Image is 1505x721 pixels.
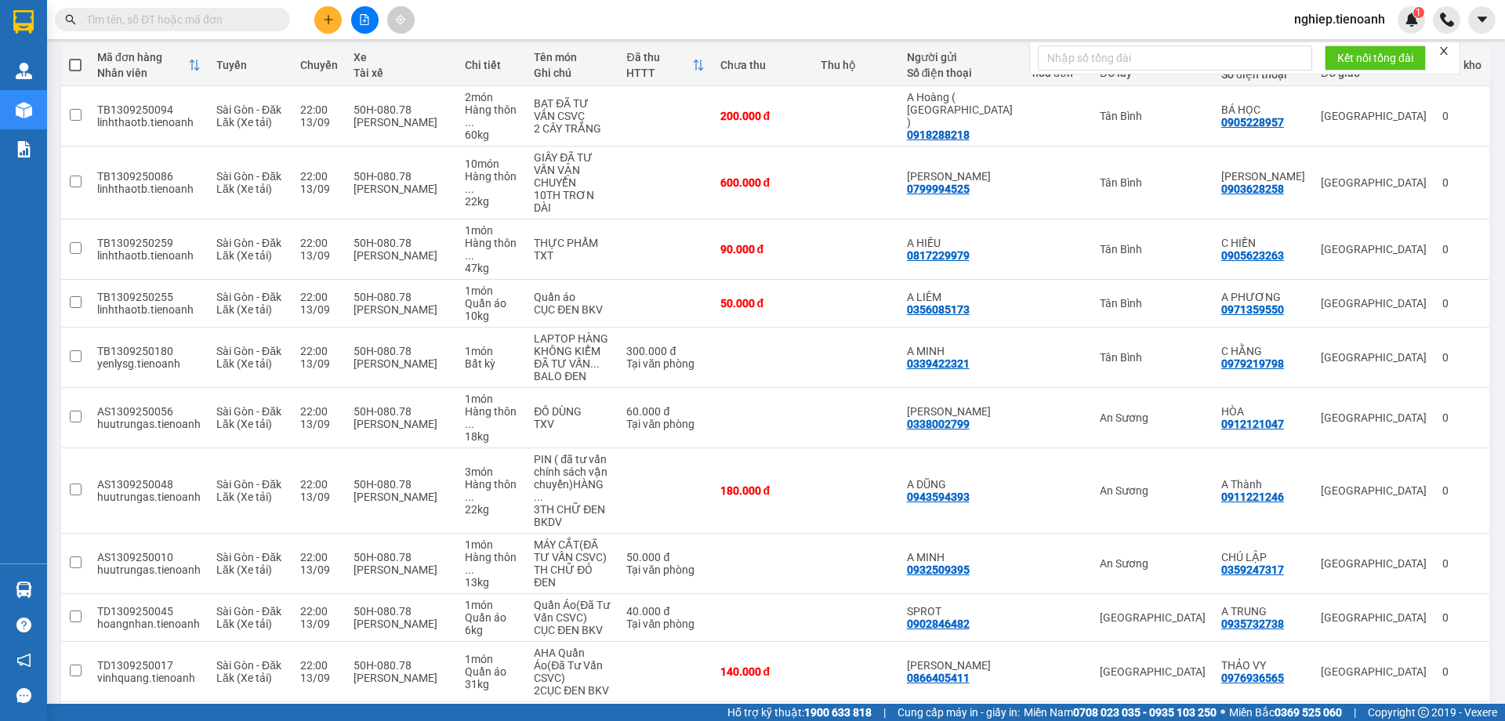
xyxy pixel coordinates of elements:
[1229,704,1342,721] span: Miền Bắc
[300,605,338,618] div: 22:00
[465,503,519,516] div: 22 kg
[97,103,201,116] div: TB1309250094
[907,405,1017,418] div: C LINH
[97,345,201,357] div: TB1309250180
[1321,611,1427,624] div: [GEOGRAPHIC_DATA]
[300,618,338,630] div: 13/09
[907,672,970,684] div: 0866405411
[534,303,611,316] div: CỤC ĐEN BKV
[16,63,32,79] img: warehouse-icon
[1100,611,1206,624] div: [GEOGRAPHIC_DATA]
[534,624,611,636] div: CỤC ĐEN BKV
[300,405,338,418] div: 22:00
[300,672,338,684] div: 13/09
[97,170,201,183] div: TB1309250086
[534,332,611,370] div: LAPTOP HÀNG KHÔNG KIỂM ĐÃ TƯ VẤN CSVC
[465,538,519,551] div: 1 món
[354,249,449,262] div: [PERSON_NAME]
[907,551,1017,563] div: A MINH
[97,478,201,491] div: AS1309250048
[465,237,519,262] div: Hàng thông thường
[354,67,449,79] div: Tài xế
[1321,351,1427,364] div: [GEOGRAPHIC_DATA]
[720,59,805,71] div: Chưa thu
[465,262,519,274] div: 47 kg
[465,103,519,129] div: Hàng thông thường
[16,688,31,703] span: message
[465,665,519,678] div: Quần áo
[534,189,611,214] div: 10TH TRƠN DÀI
[1442,665,1481,678] div: 0
[626,345,704,357] div: 300.000 đ
[1100,557,1206,570] div: An Sương
[907,478,1017,491] div: A DŨNG
[1442,176,1481,189] div: 0
[354,51,449,63] div: Xe
[354,237,449,249] div: 50H-080.78
[465,418,474,430] span: ...
[1354,704,1356,721] span: |
[804,706,872,719] strong: 1900 633 818
[907,303,970,316] div: 0356085173
[1413,7,1424,18] sup: 1
[216,237,281,262] span: Sài Gòn - Đăk Lăk (Xe tải)
[534,503,611,528] div: 3TH CHỮ ĐEN BKDV
[1221,345,1305,357] div: C HẰNG
[300,659,338,672] div: 22:00
[821,59,891,71] div: Thu hộ
[300,249,338,262] div: 13/09
[354,605,449,618] div: 50H-080.78
[354,291,449,303] div: 50H-080.78
[465,129,519,141] div: 60 kg
[16,141,32,158] img: solution-icon
[1321,411,1427,424] div: [GEOGRAPHIC_DATA]
[1321,557,1427,570] div: [GEOGRAPHIC_DATA]
[300,418,338,430] div: 13/09
[300,183,338,195] div: 13/09
[354,618,449,630] div: [PERSON_NAME]
[465,158,519,170] div: 10 món
[534,563,611,589] div: TH CHỮ ĐỎ ĐEN
[354,672,449,684] div: [PERSON_NAME]
[359,14,370,25] span: file-add
[465,310,519,322] div: 10 kg
[354,103,449,116] div: 50H-080.78
[323,14,334,25] span: plus
[16,618,31,632] span: question-circle
[351,6,379,34] button: file-add
[907,91,1017,129] div: A Hoàng ( phú thành )
[1221,291,1305,303] div: A PHƯƠNG
[97,618,201,630] div: hoangnhan.tienoanh
[97,672,201,684] div: vinhquang.tienoanh
[907,237,1017,249] div: A HIẾU
[1416,7,1421,18] span: 1
[907,563,970,576] div: 0932509395
[216,103,281,129] span: Sài Gòn - Đăk Lăk (Xe tải)
[465,116,474,129] span: ...
[1405,13,1419,27] img: icon-new-feature
[465,599,519,611] div: 1 món
[300,170,338,183] div: 22:00
[1221,672,1284,684] div: 0976936565
[1100,176,1206,189] div: Tân Bình
[97,563,201,576] div: huutrungas.tienoanh
[465,491,474,503] span: ...
[1221,249,1284,262] div: 0905623263
[1221,103,1305,116] div: BÁ HỌC
[1321,665,1427,678] div: [GEOGRAPHIC_DATA]
[534,599,611,624] div: Quần Áo(Đã Tư Vấn CSVC)
[626,405,704,418] div: 60.000 đ
[465,678,519,690] div: 31 kg
[465,357,519,370] div: Bất kỳ
[314,6,342,34] button: plus
[354,183,449,195] div: [PERSON_NAME]
[1221,303,1284,316] div: 0971359550
[1442,297,1481,310] div: 0
[590,357,600,370] span: ...
[907,129,970,141] div: 0918288218
[354,659,449,672] div: 50H-080.78
[1100,297,1206,310] div: Tân Bình
[354,303,449,316] div: [PERSON_NAME]
[97,237,201,249] div: TB1309250259
[1442,351,1481,364] div: 0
